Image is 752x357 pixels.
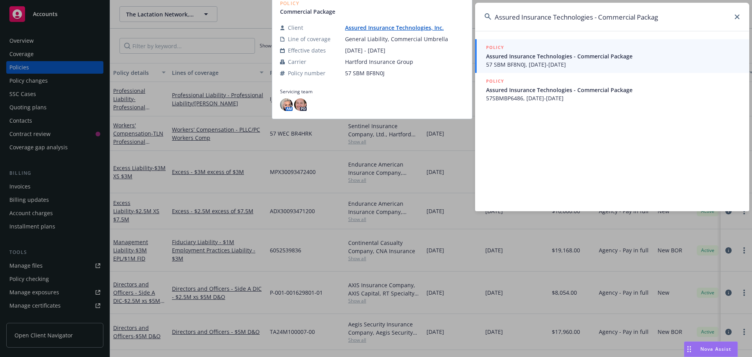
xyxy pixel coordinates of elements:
div: Drag to move [684,342,694,357]
h5: POLICY [486,77,504,85]
span: Nova Assist [700,346,731,352]
span: 57SBMBP6486, [DATE]-[DATE] [486,94,740,102]
span: Assured Insurance Technologies - Commercial Package [486,52,740,60]
h5: POLICY [486,43,504,51]
a: POLICYAssured Insurance Technologies - Commercial Package57 SBM BF8N0J, [DATE]-[DATE] [475,39,749,73]
span: 57 SBM BF8N0J, [DATE]-[DATE] [486,60,740,69]
span: Assured Insurance Technologies - Commercial Package [486,86,740,94]
input: Search... [475,3,749,31]
a: POLICYAssured Insurance Technologies - Commercial Package57SBMBP6486, [DATE]-[DATE] [475,73,749,107]
button: Nova Assist [684,341,738,357]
